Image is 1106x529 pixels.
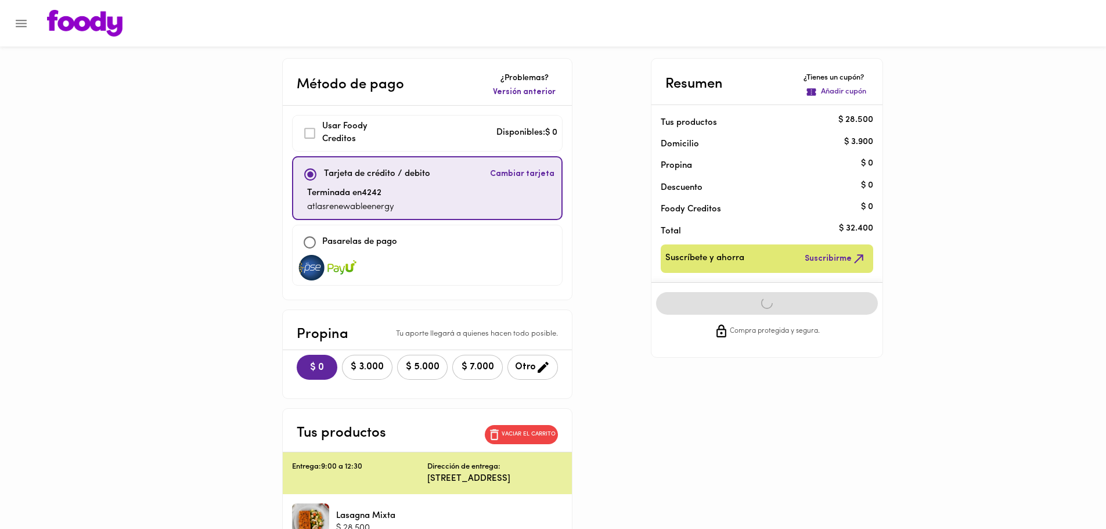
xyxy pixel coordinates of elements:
[804,73,869,84] p: ¿Tienes un cupón?
[805,251,866,266] span: Suscribirme
[661,182,702,194] p: Descuento
[324,168,430,181] p: Tarjeta de crédito / debito
[661,203,855,215] p: Foody Creditos
[297,355,337,380] button: $ 0
[661,117,855,129] p: Tus productos
[397,355,448,380] button: $ 5.000
[861,179,873,192] p: $ 0
[844,136,873,148] p: $ 3.900
[342,355,392,380] button: $ 3.000
[665,251,744,266] span: Suscríbete y ahorra
[427,473,563,485] p: [STREET_ADDRESS]
[485,425,558,444] button: Vaciar el carrito
[507,355,558,380] button: Otro
[47,10,123,37] img: logo.png
[336,510,395,522] p: Lasagna Mixta
[322,120,401,146] p: Usar Foody Creditos
[861,157,873,170] p: $ 0
[297,324,348,345] p: Propina
[490,168,554,180] span: Cambiar tarjeta
[515,360,550,375] span: Otro
[307,187,394,200] p: Terminada en 4242
[838,114,873,127] p: $ 28.500
[460,362,495,373] span: $ 7.000
[452,355,503,380] button: $ 7.000
[322,236,397,249] p: Pasarelas de pago
[493,87,556,98] span: Versión anterior
[661,160,855,172] p: Propina
[1039,462,1094,517] iframe: Messagebird Livechat Widget
[297,74,404,95] p: Método de pago
[491,73,558,84] p: ¿Problemas?
[821,87,866,98] p: Añadir cupón
[502,430,556,438] p: Vaciar el carrito
[307,201,394,214] p: atlasrenewableenergy
[427,462,500,473] p: Dirección de entrega:
[297,255,326,280] img: visa
[804,84,869,100] button: Añadir cupón
[861,201,873,213] p: $ 0
[297,423,386,444] p: Tus productos
[802,249,869,268] button: Suscribirme
[7,9,35,38] button: Menu
[839,223,873,235] p: $ 32.400
[306,362,328,373] span: $ 0
[396,329,558,340] p: Tu aporte llegará a quienes hacen todo posible.
[292,462,427,473] p: Entrega: 9:00 a 12:30
[405,362,440,373] span: $ 5.000
[327,255,356,280] img: visa
[491,84,558,100] button: Versión anterior
[488,162,557,187] button: Cambiar tarjeta
[350,362,385,373] span: $ 3.000
[665,74,723,95] p: Resumen
[730,326,820,337] span: Compra protegida y segura.
[661,138,699,150] p: Domicilio
[661,225,855,237] p: Total
[496,127,557,140] p: Disponibles: $ 0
